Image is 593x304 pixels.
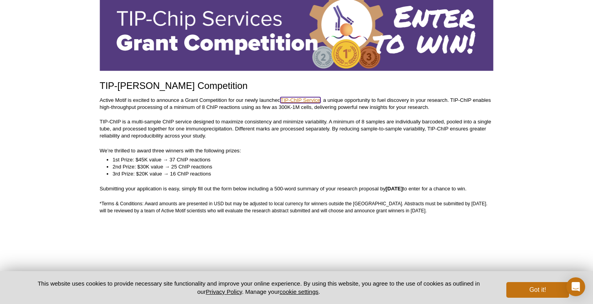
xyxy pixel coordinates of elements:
h1: TIP-[PERSON_NAME] Competition [100,81,493,92]
button: Got it! [506,282,569,298]
p: Active Motif is excited to announce a Grant Competition for our newly launched , a unique opportu... [100,97,493,111]
div: Open Intercom Messenger [566,277,585,296]
p: We’re thrilled to award three winners with the following prizes: [100,147,493,154]
strong: [DATE] [386,186,403,192]
li: 3rd Prize: $20K value → 16 ChIP reactions [113,170,486,177]
a: TIP-ChIP Service [280,97,320,103]
p: TIP-ChIP is a multi-sample ChIP service designed to maximize consistency and minimize variability... [100,118,493,139]
li: 1st Prize: $45K value → 37 ChIP reactions [113,156,486,163]
p: This website uses cookies to provide necessary site functionality and improve your online experie... [24,279,493,296]
li: 2nd Prize: $30K value → 25 ChIP reactions [113,163,486,170]
button: cookie settings [280,288,318,295]
p: Submitting your application is easy, simply fill out the form below including a 500-word summary ... [100,185,493,192]
a: Privacy Policy [206,288,242,295]
p: *Terms & Conditions: Award amounts are presented in USD but may be adjusted to local currency for... [100,200,493,214]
